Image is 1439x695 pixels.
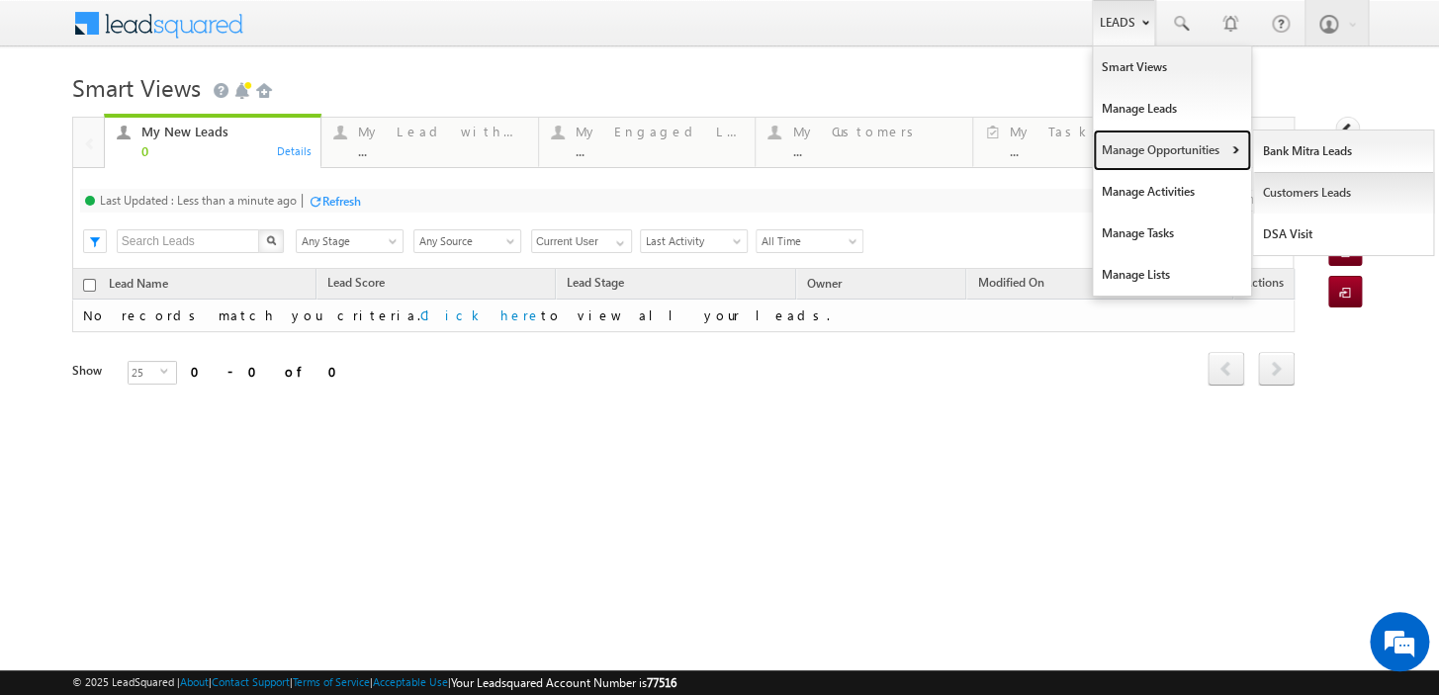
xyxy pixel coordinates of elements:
[413,229,521,253] a: Any Source
[414,232,514,250] span: Any Source
[647,675,676,690] span: 77516
[1010,143,1177,158] div: ...
[293,675,370,688] a: Terms of Service
[34,104,83,130] img: d_60004797649_company_0_60004797649
[756,229,863,253] a: All Time
[72,71,201,103] span: Smart Views
[72,362,112,380] div: Show
[557,272,634,298] a: Lead Stage
[212,675,290,688] a: Contact Support
[1010,124,1177,139] div: My Tasks
[640,229,748,253] a: Last Activity
[117,229,260,253] input: Search Leads
[967,272,1053,298] a: Modified On
[567,275,624,290] span: Lead Stage
[72,673,676,692] span: © 2025 LeadSquared | | | | |
[972,118,1190,167] a: My Tasks...
[538,118,757,167] a: My Engaged Lead...
[1234,272,1294,298] span: Actions
[1093,130,1251,171] a: Manage Opportunities
[1093,46,1251,88] a: Smart Views
[99,273,178,299] a: Lead Name
[420,306,541,323] a: Click here
[1208,354,1244,386] a: prev
[103,104,332,130] div: Chat with us now
[531,229,632,253] input: Type to Search
[358,143,526,158] div: ...
[1093,254,1251,296] a: Manage Lists
[531,228,630,253] div: Owner Filter
[72,300,1295,332] td: No records match you criteria. to view all your leads.
[1093,171,1251,213] a: Manage Activities
[160,367,176,376] span: select
[807,276,842,291] span: Owner
[266,235,276,245] img: Search
[792,124,960,139] div: My Customers
[757,232,856,250] span: All Time
[413,228,521,253] div: Lead Source Filter
[977,275,1043,290] span: Modified On
[576,143,744,158] div: ...
[1208,352,1244,386] span: prev
[26,183,361,527] textarea: Type your message and hit 'Enter'
[1253,130,1434,172] a: Bank Mitra Leads
[322,194,361,209] div: Refresh
[373,675,448,688] a: Acceptable Use
[141,124,310,139] div: My New Leads
[755,118,973,167] a: My Customers...
[180,675,209,688] a: About
[641,232,741,250] span: Last Activity
[1258,352,1295,386] span: next
[141,143,310,158] div: 0
[296,229,404,253] a: Any Stage
[297,232,397,250] span: Any Stage
[100,193,297,208] div: Last Updated : Less than a minute ago
[1253,172,1434,214] a: Customers Leads
[324,10,372,57] div: Minimize live chat window
[320,118,539,167] a: My Lead with Pending Tasks...
[792,143,960,158] div: ...
[1253,214,1434,255] a: DSA Visit
[358,124,526,139] div: My Lead with Pending Tasks
[269,545,359,571] em: Start Chat
[191,360,349,383] div: 0 - 0 of 0
[1258,354,1295,386] a: next
[296,228,404,253] div: Lead Stage Filter
[83,279,96,292] input: Check all records
[451,675,676,690] span: Your Leadsquared Account Number is
[327,275,385,290] span: Lead Score
[1093,213,1251,254] a: Manage Tasks
[1093,88,1251,130] a: Manage Leads
[576,124,744,139] div: My Engaged Lead
[276,141,314,159] div: Details
[605,230,630,250] a: Show All Items
[129,362,160,384] span: 25
[104,114,322,169] a: My New Leads0Details
[317,272,395,298] a: Lead Score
